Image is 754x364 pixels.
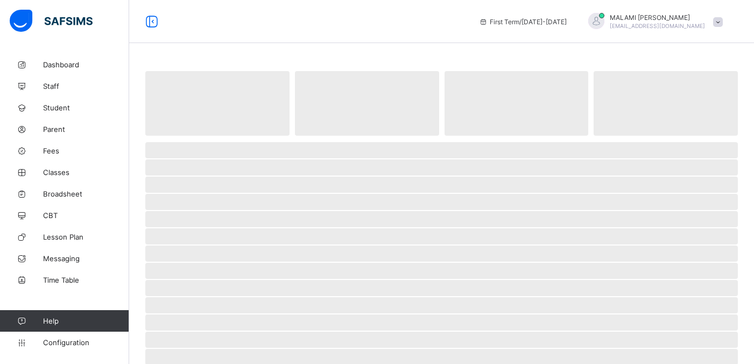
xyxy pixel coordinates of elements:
[594,71,738,136] span: ‌
[145,297,738,313] span: ‌
[610,13,705,22] span: MALAMI [PERSON_NAME]
[145,314,738,331] span: ‌
[43,146,129,155] span: Fees
[145,142,738,158] span: ‌
[610,23,705,29] span: [EMAIL_ADDRESS][DOMAIN_NAME]
[10,10,93,32] img: safsims
[43,254,129,263] span: Messaging
[445,71,589,136] span: ‌
[295,71,439,136] span: ‌
[577,13,728,31] div: MALAMIMOHAMMED
[145,211,738,227] span: ‌
[43,103,129,112] span: Student
[43,338,129,347] span: Configuration
[43,82,129,90] span: Staff
[145,280,738,296] span: ‌
[145,194,738,210] span: ‌
[479,18,567,26] span: session/term information
[43,60,129,69] span: Dashboard
[145,177,738,193] span: ‌
[43,233,129,241] span: Lesson Plan
[43,125,129,134] span: Parent
[43,211,129,220] span: CBT
[145,263,738,279] span: ‌
[43,190,129,198] span: Broadsheet
[145,71,290,136] span: ‌
[145,246,738,262] span: ‌
[145,332,738,348] span: ‌
[43,168,129,177] span: Classes
[43,276,129,284] span: Time Table
[43,317,129,325] span: Help
[145,228,738,244] span: ‌
[145,159,738,176] span: ‌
